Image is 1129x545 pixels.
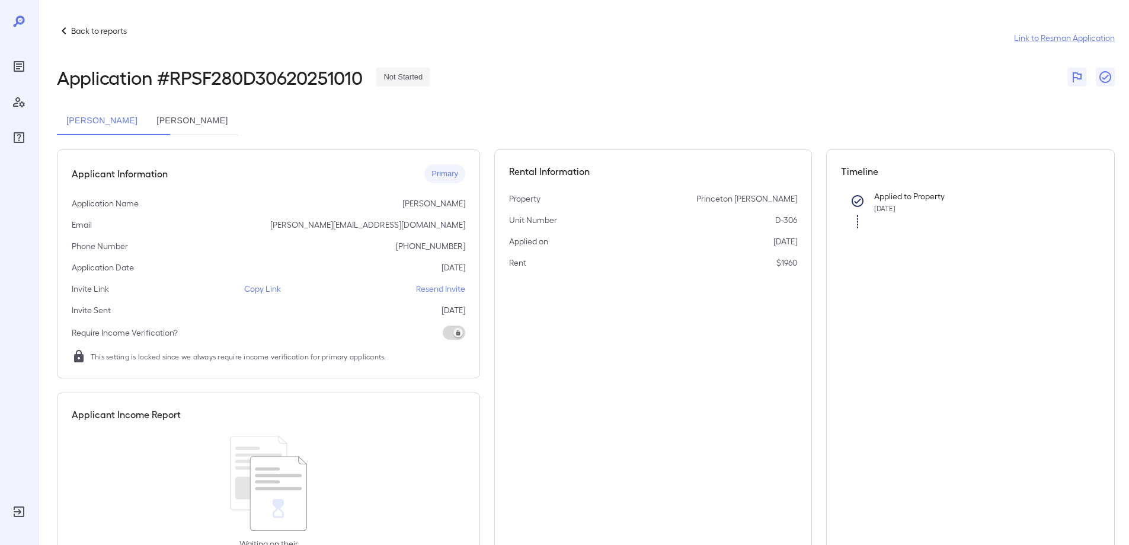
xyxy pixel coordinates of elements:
[72,197,139,209] p: Application Name
[72,407,181,422] h5: Applicant Income Report
[72,327,178,339] p: Require Income Verification?
[72,167,168,181] h5: Applicant Information
[402,197,465,209] p: [PERSON_NAME]
[57,66,362,88] h2: Application # RPSF280D30620251010
[9,128,28,147] div: FAQ
[773,235,797,247] p: [DATE]
[775,214,797,226] p: D-306
[509,257,526,269] p: Rent
[72,219,92,231] p: Email
[72,304,111,316] p: Invite Sent
[874,190,1082,202] p: Applied to Property
[72,262,134,273] p: Application Date
[1067,68,1086,87] button: Flag Report
[57,107,147,135] button: [PERSON_NAME]
[9,502,28,521] div: Log Out
[509,193,540,205] p: Property
[776,257,797,269] p: $1960
[91,350,386,362] span: This setting is locked since we always require income verification for primary applicants.
[72,283,109,295] p: Invite Link
[416,283,465,295] p: Resend Invite
[424,168,465,180] span: Primary
[509,164,797,179] h5: Rental Information
[9,57,28,76] div: Reports
[442,304,465,316] p: [DATE]
[1014,32,1115,44] a: Link to Resman Application
[841,164,1101,179] h5: Timeline
[71,25,127,37] p: Back to reports
[1096,68,1115,87] button: Close Report
[9,93,28,111] div: Manage Users
[442,262,465,273] p: [DATE]
[72,240,128,252] p: Phone Number
[874,204,895,212] span: [DATE]
[244,283,281,295] p: Copy Link
[396,240,465,252] p: [PHONE_NUMBER]
[509,235,548,247] p: Applied on
[147,107,237,135] button: [PERSON_NAME]
[696,193,797,205] p: Princeton [PERSON_NAME]
[376,72,430,83] span: Not Started
[270,219,465,231] p: [PERSON_NAME][EMAIL_ADDRESS][DOMAIN_NAME]
[509,214,557,226] p: Unit Number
